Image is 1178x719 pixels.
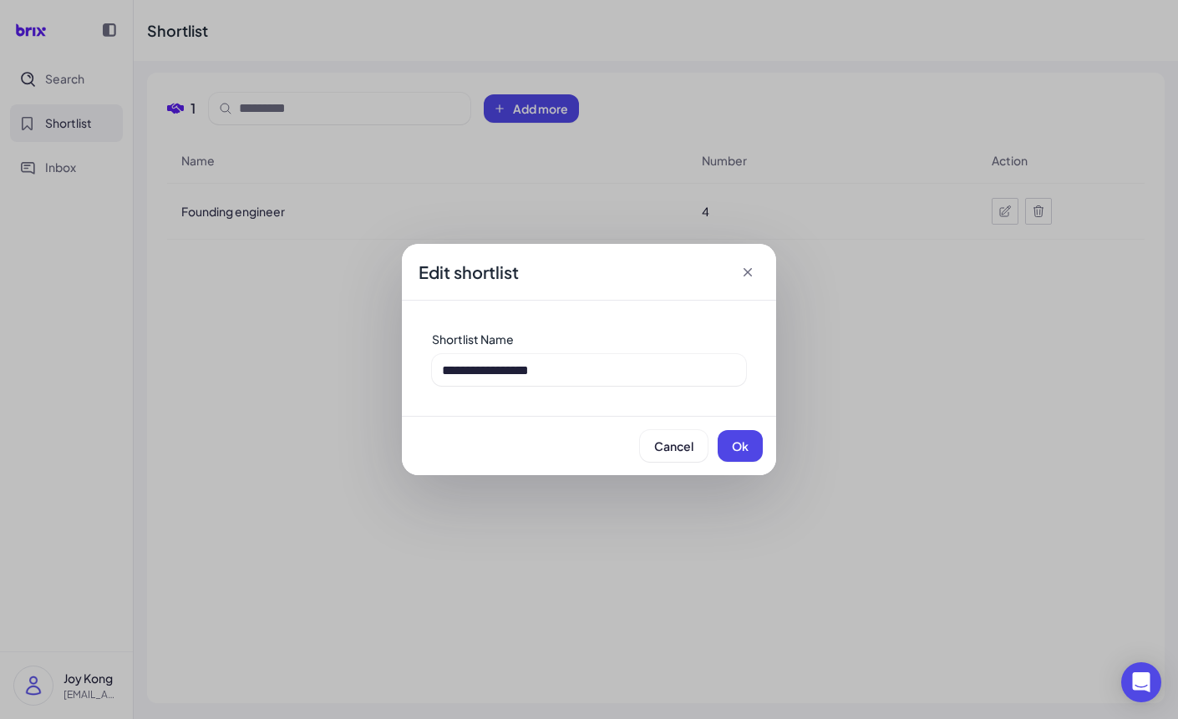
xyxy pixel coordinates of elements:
span: Cancel [654,438,693,453]
button: Cancel [640,430,708,462]
div: Open Intercom Messenger [1121,662,1161,702]
div: Shortlist Name [432,331,746,347]
span: Ok [732,438,749,453]
button: Ok [718,430,763,462]
span: Edit shortlist [419,261,519,284]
